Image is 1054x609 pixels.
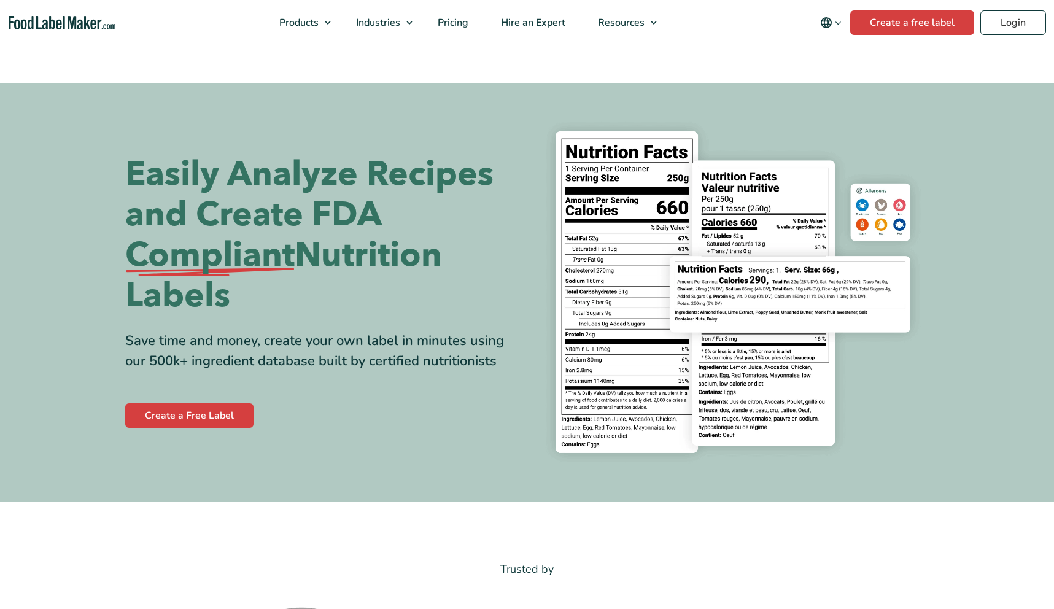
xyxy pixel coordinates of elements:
span: Industries [352,16,401,29]
a: Create a Free Label [125,403,254,428]
h1: Easily Analyze Recipes and Create FDA Nutrition Labels [125,154,518,316]
a: Food Label Maker homepage [9,16,115,30]
span: Resources [594,16,646,29]
div: Save time and money, create your own label in minutes using our 500k+ ingredient database built b... [125,331,518,371]
span: Pricing [434,16,470,29]
p: Trusted by [125,561,929,578]
a: Create a free label [850,10,974,35]
span: Compliant [125,235,295,276]
a: Login [980,10,1046,35]
button: Change language [812,10,850,35]
span: Hire an Expert [497,16,567,29]
span: Products [276,16,320,29]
